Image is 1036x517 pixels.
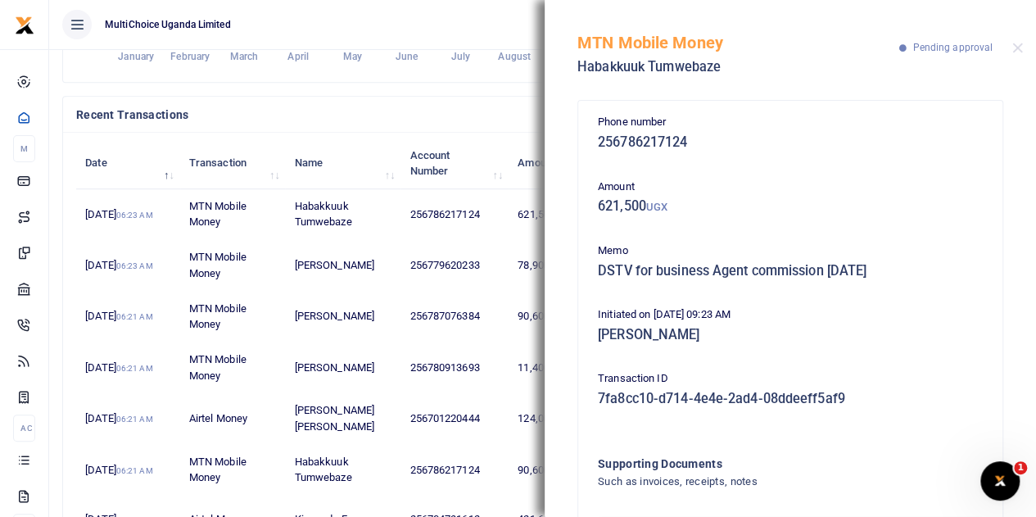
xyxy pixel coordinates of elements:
[400,240,509,291] td: 256779620233
[76,138,180,188] th: Date: activate to sort column descending
[509,445,590,496] td: 90,600
[342,51,361,62] tspan: May
[180,189,286,240] td: MTN Mobile Money
[400,291,509,342] td: 256787076384
[76,342,180,393] td: [DATE]
[509,189,590,240] td: 621,500
[116,415,153,424] small: 06:21 AM
[912,42,993,53] span: Pending approval
[285,189,400,240] td: Habakkuuk Tumwebaze
[76,189,180,240] td: [DATE]
[76,393,180,444] td: [DATE]
[598,370,983,388] p: Transaction ID
[577,33,899,52] h5: MTN Mobile Money
[598,473,916,491] h4: Such as invoices, receipts, notes
[180,342,286,393] td: MTN Mobile Money
[498,51,531,62] tspan: August
[400,189,509,240] td: 256786217124
[509,291,590,342] td: 90,600
[285,393,400,444] td: [PERSON_NAME] [PERSON_NAME]
[598,114,983,131] p: Phone number
[598,391,983,407] h5: 7fa8cc10-d714-4e4e-2ad4-08ddeeff5af9
[170,51,210,62] tspan: February
[116,261,153,270] small: 06:23 AM
[509,240,590,291] td: 78,900
[285,138,400,188] th: Name: activate to sort column ascending
[400,138,509,188] th: Account Number: activate to sort column ascending
[98,17,238,32] span: MultiChoice Uganda Limited
[400,393,509,444] td: 256701220444
[76,291,180,342] td: [DATE]
[598,306,983,324] p: Initiated on [DATE] 09:23 AM
[598,198,983,215] h5: 621,500
[450,51,469,62] tspan: July
[646,201,667,213] small: UGX
[13,415,35,442] li: Ac
[598,179,983,196] p: Amount
[285,342,400,393] td: [PERSON_NAME]
[400,445,509,496] td: 256786217124
[285,445,400,496] td: Habakkuuk Tumwebaze
[509,138,590,188] th: Amount: activate to sort column ascending
[116,211,153,220] small: 06:23 AM
[13,135,35,162] li: M
[230,51,259,62] tspan: March
[395,51,418,62] tspan: June
[598,134,983,151] h5: 256786217124
[76,106,620,124] h4: Recent Transactions
[76,240,180,291] td: [DATE]
[598,327,983,343] h5: [PERSON_NAME]
[400,342,509,393] td: 256780913693
[598,455,916,473] h4: Supporting Documents
[509,342,590,393] td: 11,400
[116,364,153,373] small: 06:21 AM
[598,243,983,260] p: Memo
[116,466,153,475] small: 06:21 AM
[180,393,286,444] td: Airtel Money
[116,312,153,321] small: 06:21 AM
[118,51,154,62] tspan: January
[1014,461,1027,474] span: 1
[180,240,286,291] td: MTN Mobile Money
[598,263,983,279] h5: DSTV for business Agent commission [DATE]
[577,59,899,75] h5: Habakkuuk Tumwebaze
[509,393,590,444] td: 124,000
[180,445,286,496] td: MTN Mobile Money
[285,240,400,291] td: [PERSON_NAME]
[15,16,34,35] img: logo-small
[15,18,34,30] a: logo-small logo-large logo-large
[980,461,1020,501] iframe: Intercom live chat
[180,138,286,188] th: Transaction: activate to sort column ascending
[76,445,180,496] td: [DATE]
[180,291,286,342] td: MTN Mobile Money
[285,291,400,342] td: [PERSON_NAME]
[287,51,309,62] tspan: April
[1012,43,1023,53] button: Close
